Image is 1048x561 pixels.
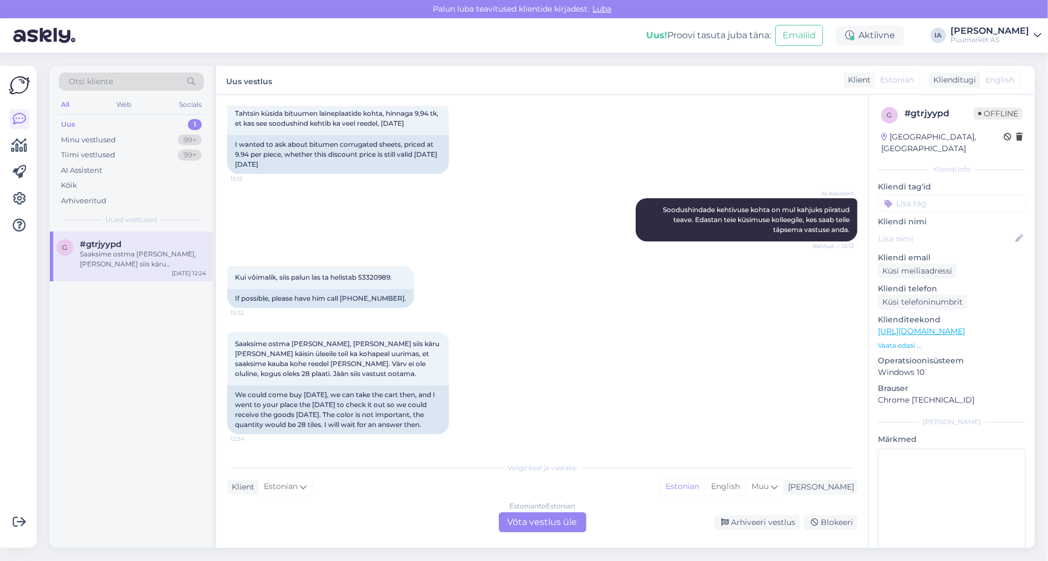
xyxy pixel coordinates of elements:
p: Operatsioonisüsteem [878,355,1026,367]
p: Brauser [878,383,1026,394]
img: Askly Logo [9,75,30,96]
div: [PERSON_NAME] [950,27,1029,35]
p: Windows 10 [878,367,1026,378]
div: Estonian to Estonian [509,501,575,511]
span: Uued vestlused [106,215,157,225]
div: Aktiivne [836,25,904,45]
span: g [887,111,892,119]
div: Estonian [660,478,705,495]
span: Luba [590,4,615,14]
label: Uus vestlus [226,73,272,88]
span: #gtrjyypd [80,239,121,249]
p: Chrome [TECHNICAL_ID] [878,394,1026,406]
span: Tahtsin küsida bituumen laineplaatide kohta, hinnaga 9,94 tk, et kas see soodushind kehtib ka vee... [235,109,440,127]
span: 12:22 [231,308,272,317]
div: I wanted to ask about bitumen corrugated sheets, priced at 9.94 per piece, whether this discount ... [227,135,449,174]
div: IA [931,28,946,43]
div: Blokeeri [804,515,857,530]
p: Vaata edasi ... [878,341,1026,351]
div: Valige keel ja vastake [227,463,857,473]
p: Klienditeekond [878,314,1026,326]
div: Proovi tasuta juba täna: [646,29,771,42]
p: Kliendi telefon [878,283,1026,295]
a: [PERSON_NAME]Puumarket AS [950,27,1041,44]
div: 99+ [178,135,202,146]
div: Kliendi info [878,164,1026,174]
div: If possible, please have him call [PHONE_NUMBER]. [227,289,414,308]
p: Kliendi email [878,252,1026,264]
div: English [705,478,745,495]
div: Arhiveeritud [61,195,106,207]
span: 12:24 [231,435,272,443]
div: Uus [61,119,75,130]
div: Web [115,97,134,112]
span: English [985,74,1014,86]
div: Puumarket AS [950,35,1029,44]
span: Offline [974,107,1023,120]
div: [DATE] 12:24 [172,269,206,277]
span: Saaksime ostma [PERSON_NAME], [PERSON_NAME] siis käru [PERSON_NAME] käisin üleeile teil ka kohape... [235,339,441,378]
span: Estonian [880,74,914,86]
p: Märkmed [878,434,1026,445]
span: Nähtud ✓ 12:13 [812,242,854,250]
span: AI Assistent [812,189,854,198]
span: Estonian [264,481,298,493]
div: 99+ [178,150,202,161]
p: Kliendi tag'id [878,181,1026,193]
button: Emailid [775,25,823,46]
div: Arhiveeri vestlus [714,515,800,530]
input: Lisa nimi [878,233,1013,245]
input: Lisa tag [878,195,1026,212]
div: Kõik [61,180,77,191]
span: Soodushindade kehtivuse kohta on mul kahjuks piiratud teave. Edastan teie küsimuse kolleegile, ke... [663,205,851,234]
p: Kliendi nimi [878,216,1026,228]
div: All [59,97,71,112]
span: Kui võimalik, siis palun las ta helistab 53320989. [235,273,392,281]
div: Küsi meiliaadressi [878,264,957,279]
div: Minu vestlused [61,135,116,146]
div: Tiimi vestlused [61,150,115,161]
b: Uus! [646,30,667,40]
div: [PERSON_NAME] [784,481,854,493]
div: Socials [177,97,204,112]
div: Klienditugi [929,74,976,86]
div: AI Assistent [61,165,102,176]
div: [GEOGRAPHIC_DATA], [GEOGRAPHIC_DATA] [881,131,1004,155]
div: Küsi telefoninumbrit [878,295,967,310]
div: [PERSON_NAME] [878,417,1026,427]
span: Muu [752,481,769,491]
div: # gtrjyypd [904,107,974,120]
span: 12:12 [231,174,272,183]
a: [URL][DOMAIN_NAME] [878,326,965,336]
div: Klient [227,481,254,493]
div: Saaksime ostma [PERSON_NAME], [PERSON_NAME] siis käru [PERSON_NAME] käisin üleeile teil ka kohape... [80,249,206,269]
span: g [63,243,68,251]
div: 1 [188,119,202,130]
div: Klient [843,74,871,86]
div: Võta vestlus üle [499,512,586,532]
span: Otsi kliente [69,76,113,88]
div: We could come buy [DATE], we can take the cart then, and I went to your place the [DATE] to check... [227,385,449,434]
